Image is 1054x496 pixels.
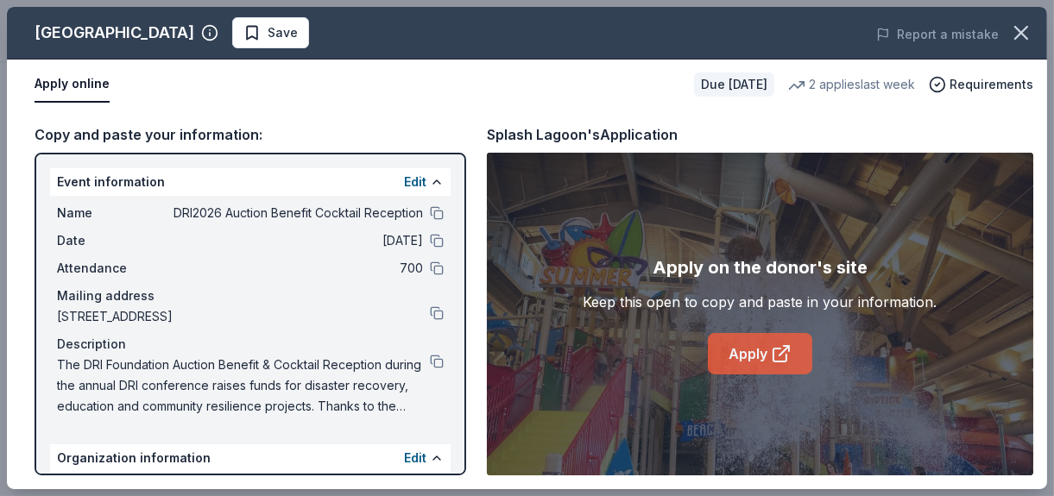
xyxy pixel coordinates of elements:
[708,333,812,374] a: Apply
[487,123,678,146] div: Splash Lagoon's Application
[57,355,430,417] span: The DRI Foundation Auction Benefit & Cocktail Reception during the annual DRI conference raises f...
[57,230,173,251] span: Date
[57,203,173,223] span: Name
[232,17,309,48] button: Save
[35,66,110,103] button: Apply online
[50,444,451,472] div: Organization information
[584,292,937,312] div: Keep this open to copy and paste in your information.
[404,448,426,468] button: Edit
[57,286,444,306] div: Mailing address
[268,22,298,43] span: Save
[50,168,451,196] div: Event information
[57,306,430,327] span: [STREET_ADDRESS]
[173,258,423,279] span: 700
[929,74,1033,95] button: Requirements
[57,258,173,279] span: Attendance
[950,74,1033,95] span: Requirements
[653,254,868,281] div: Apply on the donor's site
[404,172,426,192] button: Edit
[173,230,423,251] span: [DATE]
[35,123,466,146] div: Copy and paste your information:
[876,24,999,45] button: Report a mistake
[694,72,774,97] div: Due [DATE]
[788,74,915,95] div: 2 applies last week
[173,203,423,223] span: DRI2026 Auction Benefit Cocktail Reception
[35,19,194,47] div: [GEOGRAPHIC_DATA]
[57,334,444,355] div: Description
